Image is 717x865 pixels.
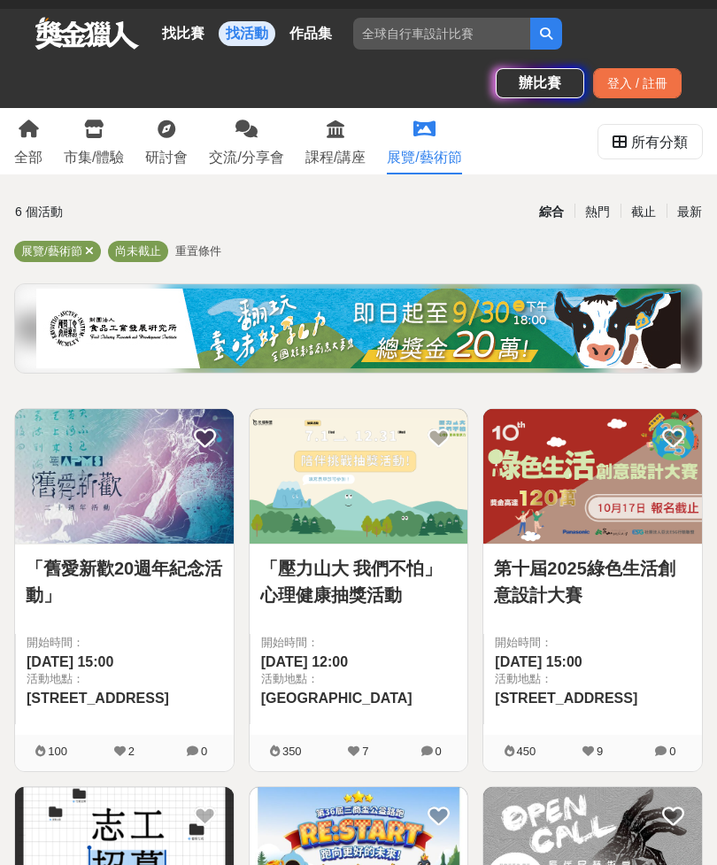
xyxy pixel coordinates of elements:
div: 6 個活動 [15,197,243,228]
span: 開始時間： [27,635,223,653]
span: 活動地點： [495,671,691,689]
span: 0 [669,745,675,759]
span: 重置條件 [175,245,221,259]
a: 找比賽 [155,22,212,47]
div: 展覽/藝術節 [387,148,461,169]
span: [STREET_ADDRESS] [495,691,637,707]
a: 作品集 [282,22,339,47]
span: 0 [436,745,442,759]
span: 450 [517,745,536,759]
span: 活動地點： [261,671,458,689]
div: 全部 [14,148,42,169]
a: 「舊愛新歡20週年紀念活動」 [26,556,223,609]
div: 課程/講座 [305,148,366,169]
div: 截止 [621,197,667,228]
img: Cover Image [15,410,234,544]
a: 研討會 [145,109,188,175]
span: 尚未截止 [115,245,161,259]
a: 市集/體驗 [64,109,124,175]
span: 100 [48,745,67,759]
span: 活動地點： [27,671,223,689]
div: 市集/體驗 [64,148,124,169]
span: 開始時間： [261,635,458,653]
span: [STREET_ADDRESS] [27,691,169,707]
span: [DATE] 15:00 [495,655,582,670]
span: 2 [128,745,135,759]
div: 登入 / 註冊 [593,69,682,99]
a: 第十屆2025綠色生活創意設計大賽 [494,556,691,609]
span: 7 [362,745,368,759]
a: 全部 [14,109,42,175]
span: 展覽/藝術節 [21,245,82,259]
input: 全球自行車設計比賽 [353,19,530,50]
a: 交流/分享會 [209,109,283,175]
div: 研討會 [145,148,188,169]
a: 找活動 [219,22,275,47]
div: 綜合 [528,197,574,228]
img: Cover Image [483,410,702,544]
div: 交流/分享會 [209,148,283,169]
span: [DATE] 15:00 [27,655,113,670]
div: 熱門 [574,197,621,228]
img: Cover Image [250,410,468,544]
span: 開始時間： [495,635,691,653]
a: 課程/講座 [305,109,366,175]
span: 0 [201,745,207,759]
span: 9 [597,745,603,759]
span: 350 [282,745,302,759]
img: 135e1ccb-0c6c-4c53-91fc-e03bdf93c573.jpg [36,290,681,369]
a: 「壓力山大 我們不怕」心理健康抽獎活動 [260,556,458,609]
span: [DATE] 12:00 [261,655,348,670]
a: 展覽/藝術節 [387,109,461,175]
div: 最新 [667,197,713,228]
div: 所有分類 [631,126,688,161]
a: 辦比賽 [496,69,584,99]
span: [GEOGRAPHIC_DATA] [261,691,412,707]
